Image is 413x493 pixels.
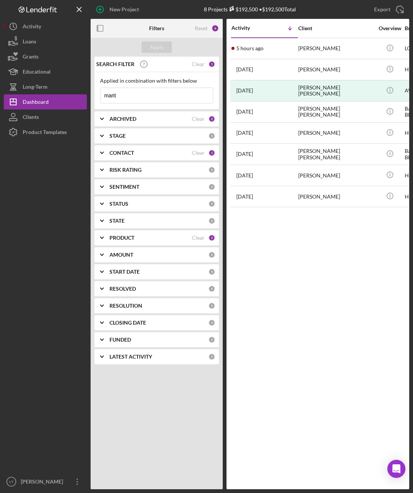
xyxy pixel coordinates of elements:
div: Loans [23,34,36,51]
div: 0 [208,268,215,275]
button: Export [367,2,409,17]
b: CONTACT [109,150,134,156]
div: Apply [150,42,164,53]
b: AMOUNT [109,252,133,258]
div: Clear [192,116,205,122]
div: Dashboard [23,94,49,111]
div: Overview [376,25,404,31]
div: Open Intercom Messenger [387,460,405,478]
button: Educational [4,64,87,79]
div: 1 [208,149,215,156]
time: 2023-07-28 19:47 [236,151,253,157]
div: 0 [208,353,215,360]
b: FUNDED [109,337,131,343]
div: [PERSON_NAME] [298,165,374,185]
div: 0 [208,183,215,190]
button: Loans [4,34,87,49]
div: 0 [208,132,215,139]
div: [PERSON_NAME] [298,123,374,143]
b: RESOLVED [109,286,136,292]
button: Grants [4,49,87,64]
time: 2024-08-16 12:25 [236,109,253,115]
b: START DATE [109,269,140,275]
div: [PERSON_NAME] [PERSON_NAME] [298,102,374,122]
div: 0 [208,251,215,258]
b: STATUS [109,201,128,207]
button: New Project [91,2,146,17]
b: Filters [149,25,164,31]
div: 0 [208,336,215,343]
b: CLOSING DATE [109,320,146,326]
div: 0 [208,166,215,173]
div: Reset [195,25,208,31]
div: [PERSON_NAME] [298,186,374,206]
time: 2023-03-20 15:26 [236,173,253,179]
button: Long-Term [4,79,87,94]
div: [PERSON_NAME] [PERSON_NAME] [298,81,374,101]
button: Apply [142,42,172,53]
div: Activity [23,19,41,36]
div: Clear [192,150,205,156]
time: 2024-09-06 01:42 [236,88,253,94]
div: Client [298,25,374,31]
div: New Project [109,2,139,17]
div: Clear [192,61,205,67]
div: [PERSON_NAME] [298,39,374,59]
button: VT[PERSON_NAME] [4,474,87,489]
b: RESOLUTION [109,303,142,309]
b: LATEST ACTIVITY [109,354,152,360]
button: Clients [4,109,87,125]
div: Product Templates [23,125,67,142]
div: 1 [208,61,215,68]
div: Export [374,2,390,17]
time: 2023-03-13 16:51 [236,194,253,200]
b: RISK RATING [109,167,142,173]
b: STAGE [109,133,126,139]
div: [PERSON_NAME] [19,474,68,491]
b: PRODUCT [109,235,134,241]
time: 2025-09-29 22:08 [236,45,264,51]
button: Dashboard [4,94,87,109]
text: VT [9,480,14,484]
div: $192,500 [228,6,258,12]
div: Grants [23,49,39,66]
div: Clients [23,109,39,126]
div: 0 [208,319,215,326]
div: Clear [192,235,205,241]
b: SENTIMENT [109,184,139,190]
div: 2 [208,234,215,241]
div: Applied in combination with filters below [100,78,213,84]
button: Activity [4,19,87,34]
div: Educational [23,64,51,81]
div: 0 [208,302,215,309]
time: 2024-02-05 19:27 [236,130,253,136]
div: 6 [211,25,219,32]
button: Product Templates [4,125,87,140]
div: 0 [208,217,215,224]
div: 0 [208,200,215,207]
b: SEARCH FILTER [96,61,134,67]
time: 2024-10-10 17:38 [236,66,253,72]
div: [PERSON_NAME] [PERSON_NAME] [298,144,374,164]
div: 8 Projects • $192,500 Total [204,6,296,12]
div: Activity [231,25,265,31]
b: STATE [109,218,125,224]
div: 0 [208,285,215,292]
div: [PERSON_NAME] [298,60,374,80]
b: ARCHIVED [109,116,136,122]
div: Long-Term [23,79,48,96]
div: 2 [208,116,215,122]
